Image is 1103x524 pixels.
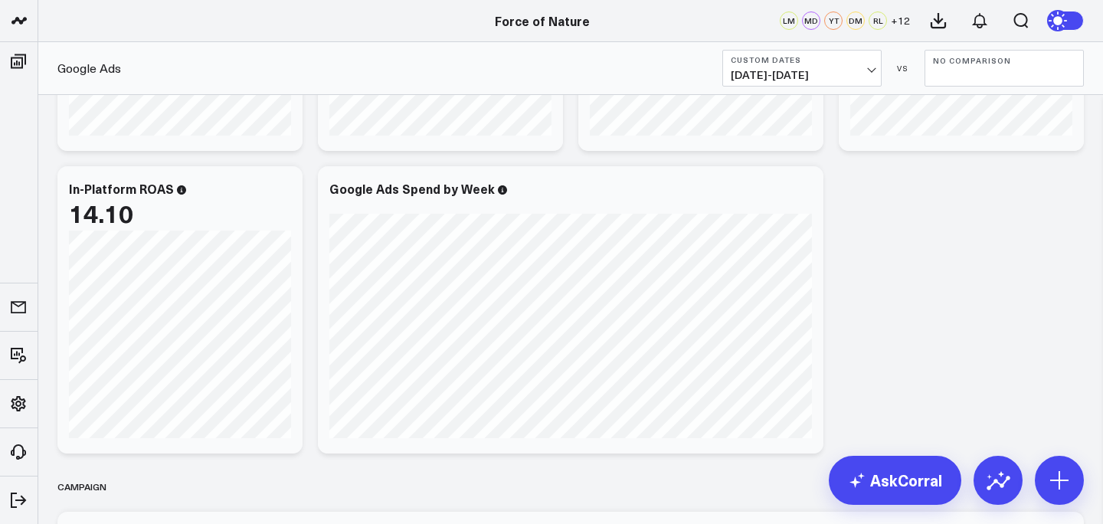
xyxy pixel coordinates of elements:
div: VS [889,64,917,73]
span: [DATE] - [DATE] [731,69,873,81]
button: No Comparison [925,50,1084,87]
span: + 12 [891,15,910,26]
b: No Comparison [933,56,1075,65]
div: LM [780,11,798,30]
div: RL [869,11,887,30]
a: Force of Nature [495,12,590,29]
div: YT [824,11,843,30]
b: Custom Dates [731,55,873,64]
div: 14.10 [69,199,133,227]
a: Google Ads [57,60,121,77]
div: Campaign [57,469,106,504]
button: +12 [891,11,910,30]
button: Custom Dates[DATE]-[DATE] [722,50,882,87]
div: In-Platform ROAS [69,180,174,197]
div: MD [802,11,820,30]
div: DM [846,11,865,30]
div: Google Ads Spend by Week [329,180,495,197]
a: AskCorral [829,456,961,505]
